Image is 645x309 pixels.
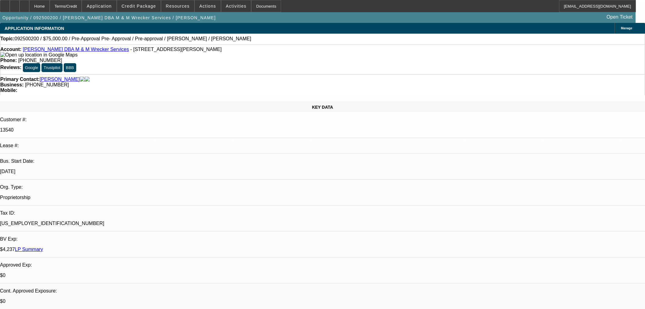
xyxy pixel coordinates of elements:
[85,77,90,82] img: linkedin-icon.png
[221,0,251,12] button: Activities
[130,47,222,52] span: - [STREET_ADDRESS][PERSON_NAME]
[0,47,21,52] strong: Account:
[161,0,194,12] button: Resources
[166,4,190,9] span: Resources
[23,63,40,72] button: Google
[0,52,77,58] img: Open up location in Google Maps
[604,12,635,22] a: Open Ticket
[122,4,156,9] span: Credit Package
[64,63,76,72] button: BBB
[87,4,112,9] span: Application
[25,82,69,87] span: [PHONE_NUMBER]
[41,63,62,72] button: Trustpilot
[2,15,216,20] span: Opportunity / 092500200 / [PERSON_NAME] DBA M & M Wrecker Services / [PERSON_NAME]
[0,52,77,57] a: View Google Maps
[40,77,80,82] a: [PERSON_NAME]
[15,36,251,42] span: 092500200 / $75,000.00 / Pre-Approval Pre- Approval / Pre-approval / [PERSON_NAME] / [PERSON_NAME]
[82,0,116,12] button: Application
[195,0,221,12] button: Actions
[15,247,43,252] a: LP Summary
[0,88,17,93] strong: Mobile:
[117,0,161,12] button: Credit Package
[621,27,632,30] span: Manage
[0,36,15,42] strong: Topic:
[199,4,216,9] span: Actions
[0,58,17,63] strong: Phone:
[80,77,85,82] img: facebook-icon.png
[23,47,129,52] a: [PERSON_NAME] DBA M & M Wrecker Services
[5,26,64,31] span: APPLICATION INFORMATION
[18,58,62,63] span: [PHONE_NUMBER]
[0,77,40,82] strong: Primary Contact:
[226,4,247,9] span: Activities
[0,82,23,87] strong: Business:
[0,65,21,70] strong: Reviews:
[312,105,333,110] span: KEY DATA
